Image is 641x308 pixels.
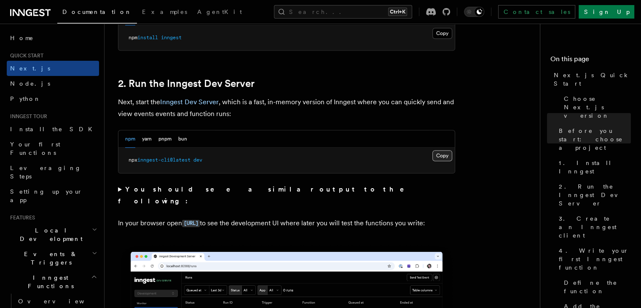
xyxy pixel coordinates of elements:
[550,68,631,91] a: Next.js Quick Start
[129,157,137,163] span: npx
[7,137,99,160] a: Your first Functions
[559,182,631,208] span: 2. Run the Inngest Dev Server
[7,122,99,137] a: Install the SDK
[559,246,631,272] span: 4. Write your first Inngest function
[555,211,631,243] a: 3. Create an Inngest client
[7,246,99,270] button: Events & Triggers
[559,159,631,176] span: 1. Install Inngest
[10,165,81,180] span: Leveraging Steps
[7,113,47,120] span: Inngest tour
[118,217,455,230] p: In your browser open to see the development UI where later you will test the functions you write:
[192,3,247,23] a: AgentKit
[118,185,416,205] strong: You should see a similar output to the following:
[10,95,41,102] span: Python
[7,91,99,106] a: Python
[550,54,631,68] h4: On this page
[18,298,105,305] span: Overview
[10,188,83,203] span: Setting up your app
[197,8,242,15] span: AgentKit
[118,184,455,207] summary: You should see a similar output to the following:
[555,123,631,155] a: Before you start: choose a project
[62,8,132,15] span: Documentation
[388,8,407,16] kbd: Ctrl+K
[10,80,50,87] span: Node.js
[178,130,187,148] button: bun
[561,91,631,123] a: Choose Next.js version
[7,30,99,46] a: Home
[7,214,35,221] span: Features
[559,214,631,240] span: 3. Create an Inngest client
[118,96,455,120] p: Next, start the , which is a fast, in-memory version of Inngest where you can quickly send and vi...
[193,157,202,163] span: dev
[137,35,158,41] span: install
[158,130,172,148] button: pnpm
[7,184,99,208] a: Setting up your app
[7,223,99,246] button: Local Development
[7,226,92,243] span: Local Development
[10,126,97,132] span: Install the SDK
[142,8,187,15] span: Examples
[10,65,50,72] span: Next.js
[129,35,137,41] span: npm
[142,130,152,148] button: yarn
[564,278,631,295] span: Define the function
[579,5,634,19] a: Sign Up
[561,275,631,299] a: Define the function
[274,5,412,19] button: Search...Ctrl+K
[7,250,92,267] span: Events & Triggers
[7,270,99,294] button: Inngest Functions
[7,52,43,59] span: Quick start
[118,78,255,89] a: 2. Run the Inngest Dev Server
[182,220,200,227] code: [URL]
[432,28,452,39] button: Copy
[10,34,34,42] span: Home
[555,243,631,275] a: 4. Write your first Inngest function
[125,130,135,148] button: npm
[432,150,452,161] button: Copy
[7,61,99,76] a: Next.js
[559,127,631,152] span: Before you start: choose a project
[182,219,200,227] a: [URL]
[464,7,484,17] button: Toggle dark mode
[564,95,631,120] span: Choose Next.js version
[7,76,99,91] a: Node.js
[7,160,99,184] a: Leveraging Steps
[137,3,192,23] a: Examples
[498,5,575,19] a: Contact sales
[10,141,60,156] span: Your first Functions
[555,155,631,179] a: 1. Install Inngest
[137,157,190,163] span: inngest-cli@latest
[160,98,219,106] a: Inngest Dev Server
[7,273,91,290] span: Inngest Functions
[57,3,137,24] a: Documentation
[555,179,631,211] a: 2. Run the Inngest Dev Server
[161,35,182,41] span: inngest
[554,71,631,88] span: Next.js Quick Start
